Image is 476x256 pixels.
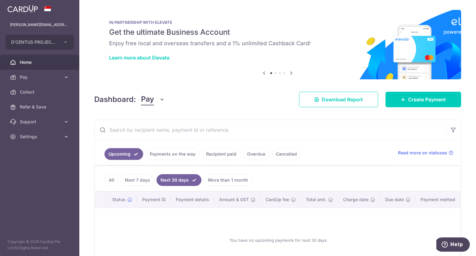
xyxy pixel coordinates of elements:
img: CardUp [7,5,38,12]
h6: Enjoy free local and overseas transfers and a 1% unlimited Cashback Card! [109,40,446,47]
a: Learn more about Elevate [109,55,170,61]
a: Read more on statuses [398,150,453,156]
a: Cancelled [272,148,301,160]
a: Upcoming [104,148,143,160]
th: Payment details [171,192,214,208]
a: Next 7 days [121,174,154,186]
th: Payment ID [137,192,171,208]
button: Pay [141,94,165,105]
a: Overdue [243,148,269,160]
span: Pay [141,94,154,105]
p: IN PARTNERSHIP WITH ELEVATE [109,20,446,25]
span: D'CENTUS PROJECTS PTE. LTD. [11,39,57,45]
h4: Dashboard: [94,94,136,105]
p: [PERSON_NAME][EMAIL_ADDRESS][DOMAIN_NAME] [10,22,69,28]
span: Due date [385,196,404,203]
a: Payments on the way [146,148,200,160]
span: Home [20,59,61,65]
a: Recipient paid [202,148,240,160]
img: Renovation banner [94,10,461,79]
span: Download Report [322,96,363,103]
a: Next 30 days [156,174,201,186]
iframe: Opens a widget where you can find more information [436,237,470,253]
a: Download Report [299,92,378,107]
button: D'CENTUS PROJECTS PTE. LTD. [6,35,74,50]
input: Search by recipient name, payment id or reference [95,120,446,140]
span: Create Payment [408,96,446,103]
a: Create Payment [386,92,461,107]
h5: Get the ultimate Business Account [109,27,446,37]
span: Status [112,196,126,203]
span: Charge date [343,196,368,203]
a: All [105,174,118,186]
span: Total amt. [306,196,326,203]
span: Support [20,119,61,125]
span: Refer & Save [20,104,61,110]
span: Settings [20,134,61,140]
a: More than 1 month [204,174,252,186]
span: Collect [20,89,61,95]
span: CardUp fee [266,196,289,203]
span: Pay [20,74,61,80]
span: Read more on statuses [398,150,447,156]
th: Payment method [416,192,463,208]
span: Amount & GST [219,196,249,203]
